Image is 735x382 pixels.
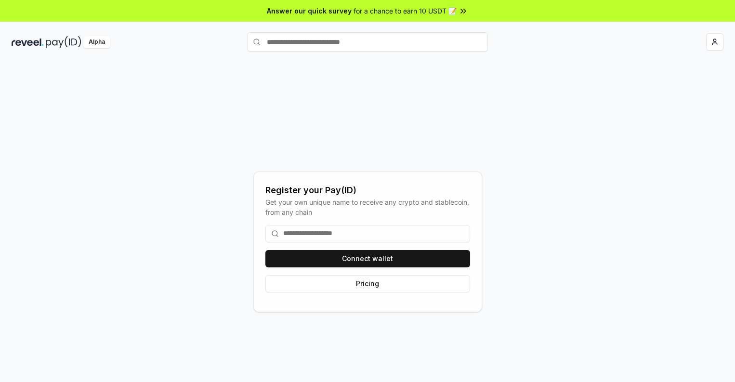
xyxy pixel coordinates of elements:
img: reveel_dark [12,36,44,48]
div: Alpha [83,36,110,48]
button: Pricing [265,275,470,292]
span: Answer our quick survey [267,6,352,16]
button: Connect wallet [265,250,470,267]
img: pay_id [46,36,81,48]
div: Register your Pay(ID) [265,184,470,197]
span: for a chance to earn 10 USDT 📝 [354,6,457,16]
div: Get your own unique name to receive any crypto and stablecoin, from any chain [265,197,470,217]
